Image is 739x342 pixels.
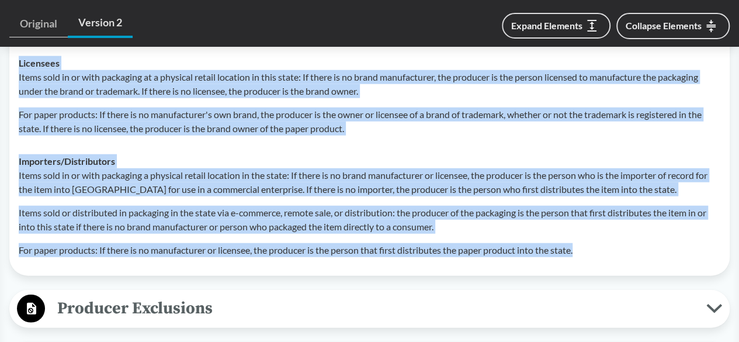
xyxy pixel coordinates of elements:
[13,294,726,324] button: Producer Exclusions
[68,9,133,38] a: Version 2
[19,57,60,68] strong: Licensees
[19,70,720,98] p: Items sold in or with packaging at a physical retail location in this state: If there is no brand...
[19,156,115,167] strong: Importers/​Distributors
[19,243,720,257] p: For paper products: If there is no manufacturer or licensee, the producer is the person that firs...
[9,11,68,37] a: Original
[45,295,706,322] span: Producer Exclusions
[19,206,720,234] p: Items sold or distributed in packaging in the state via e-commerce, remote sale, or distribution:...
[502,13,610,39] button: Expand Elements
[19,168,720,196] p: Items sold in or with packaging a physical retail location in the state: If there is no brand man...
[616,13,730,39] button: Collapse Elements
[19,108,720,136] p: For paper products: If there is no manufacturer's own brand, the producer is the owner or license...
